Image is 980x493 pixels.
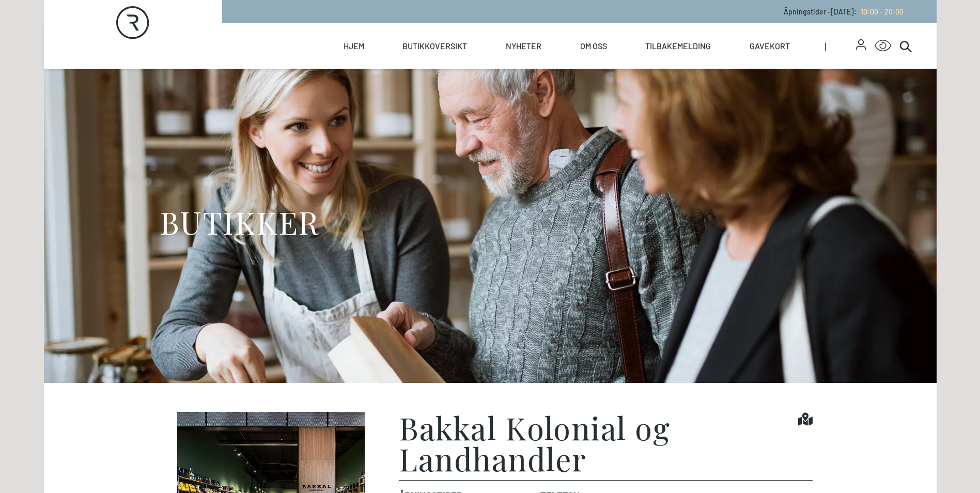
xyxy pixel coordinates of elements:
a: Nyheter [506,23,541,69]
span: | [825,23,857,69]
a: Hjem [344,23,364,69]
h1: BUTIKKER [160,203,319,241]
p: Åpningstider - [DATE] : [784,6,904,17]
span: 10:00 - 20:00 [861,7,904,16]
a: Butikkoversikt [402,23,467,69]
button: Open Accessibility Menu [875,38,891,54]
a: Om oss [580,23,607,69]
h1: Bakkal Kolonial og Landhandler [399,412,798,474]
a: 10:00 - 20:00 [857,7,904,16]
a: Tilbakemelding [645,23,711,69]
a: Gavekort [750,23,790,69]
